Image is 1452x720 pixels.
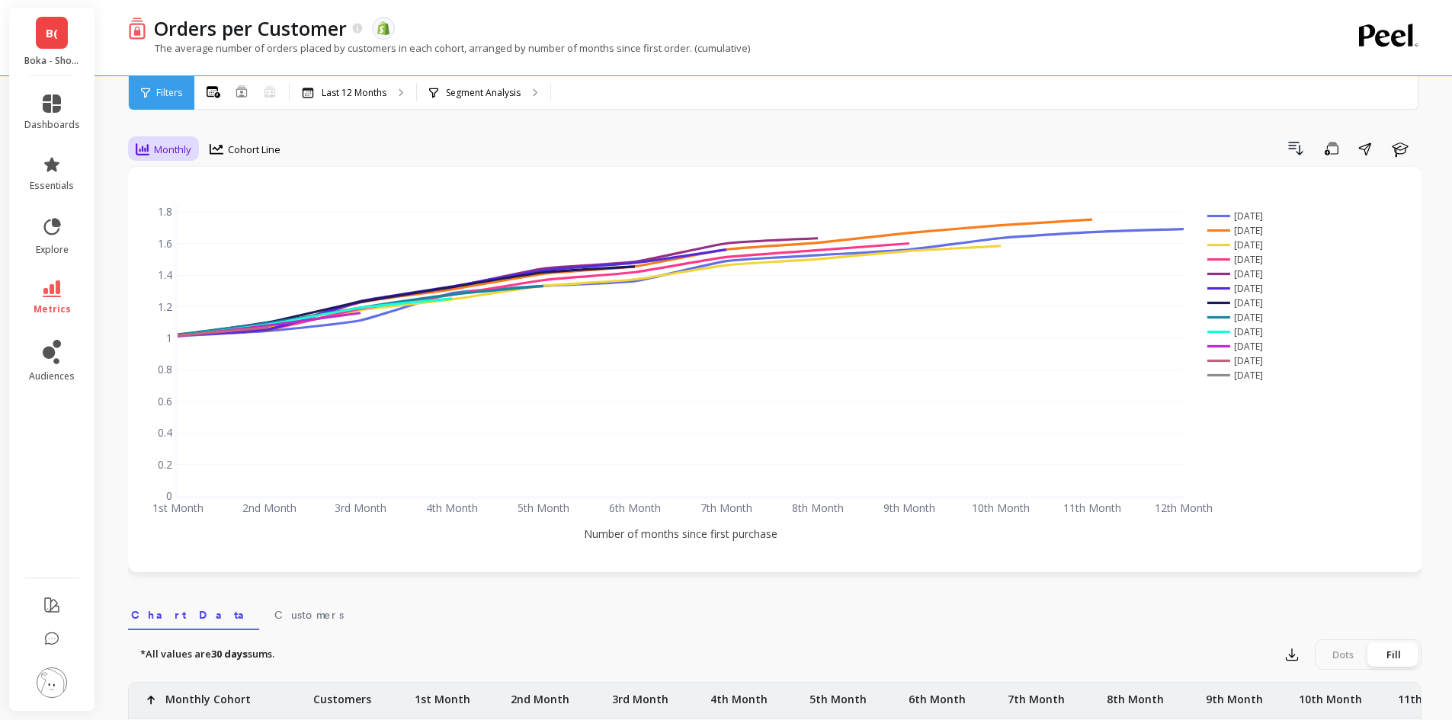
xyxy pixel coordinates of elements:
[154,142,191,157] span: Monthly
[446,87,521,99] p: Segment Analysis
[909,683,966,707] p: 6th Month
[1368,642,1418,667] div: Fill
[34,303,71,315] span: metrics
[128,41,750,55] p: The average number of orders placed by customers in each cohort, arranged by number of months sin...
[313,683,371,707] p: Customers
[131,607,256,622] span: Chart Data
[274,607,344,622] span: Customers
[46,24,58,42] span: B(
[128,17,146,40] img: header icon
[24,55,80,67] p: Boka - Shopify (Essor)
[612,683,668,707] p: 3rd Month
[415,683,470,707] p: 1st Month
[128,595,1422,630] nav: Tabs
[36,244,69,256] span: explore
[154,15,347,41] p: Orders per Customer
[30,180,74,192] span: essentials
[1107,683,1164,707] p: 8th Month
[511,683,569,707] p: 2nd Month
[377,21,390,35] img: api.shopify.svg
[165,683,251,707] p: Monthly Cohort
[1318,642,1368,667] div: Dots
[228,142,280,157] span: Cohort Line
[1206,683,1263,707] p: 9th Month
[1008,683,1065,707] p: 7th Month
[140,647,274,662] p: *All values are sums.
[1299,683,1362,707] p: 10th Month
[24,119,80,131] span: dashboards
[710,683,768,707] p: 4th Month
[29,370,75,382] span: audiences
[322,87,386,99] p: Last 12 Months
[37,667,67,698] img: profile picture
[211,647,248,661] strong: 30 days
[809,683,867,707] p: 5th Month
[156,87,182,99] span: Filters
